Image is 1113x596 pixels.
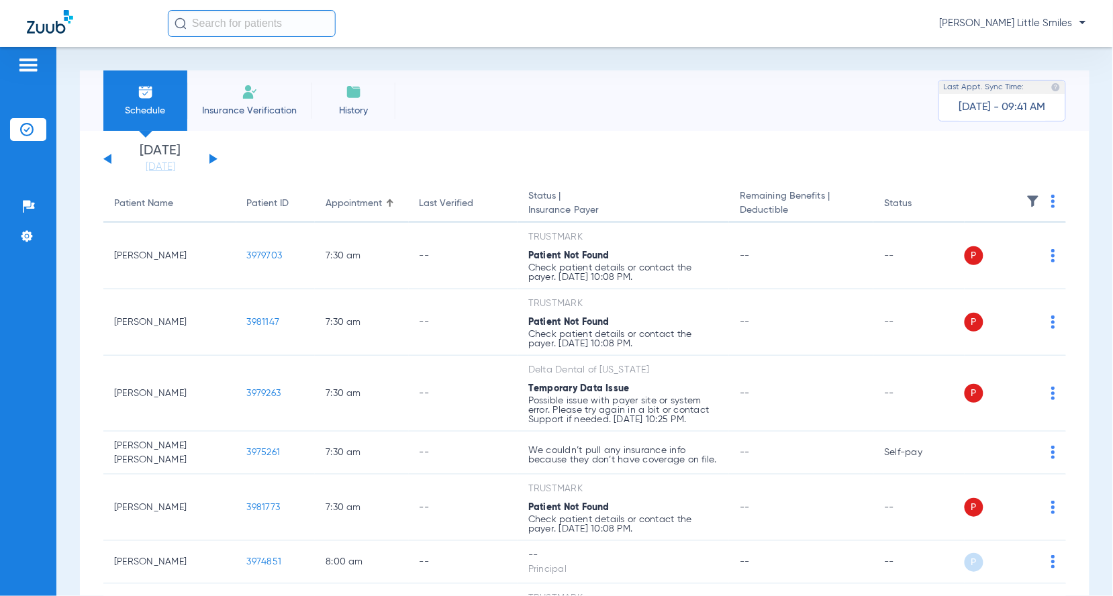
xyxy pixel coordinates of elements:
[114,197,173,211] div: Patient Name
[873,541,964,584] td: --
[528,562,718,577] div: Principal
[247,197,305,211] div: Patient ID
[409,356,518,432] td: --
[114,197,226,211] div: Patient Name
[528,384,630,393] span: Temporary Data Issue
[315,289,408,356] td: 7:30 AM
[322,104,385,117] span: History
[103,475,236,541] td: [PERSON_NAME]
[528,503,610,512] span: Patient Not Found
[1051,315,1055,329] img: group-dot-blue.svg
[409,541,518,584] td: --
[247,197,289,211] div: Patient ID
[1051,387,1055,400] img: group-dot-blue.svg
[873,475,964,541] td: --
[103,289,236,356] td: [PERSON_NAME]
[315,432,408,475] td: 7:30 AM
[17,57,39,73] img: hamburger-icon
[528,515,718,534] p: Check patient details or contact the payer. [DATE] 10:08 PM.
[740,317,750,327] span: --
[326,197,397,211] div: Appointment
[315,223,408,289] td: 7:30 AM
[315,356,408,432] td: 7:30 AM
[197,104,301,117] span: Insurance Verification
[315,475,408,541] td: 7:30 AM
[528,363,718,377] div: Delta Dental of [US_STATE]
[315,541,408,584] td: 8:00 AM
[528,330,718,348] p: Check patient details or contact the payer. [DATE] 10:08 PM.
[528,482,718,496] div: TRUSTMARK
[420,197,507,211] div: Last Verified
[409,289,518,356] td: --
[740,251,750,260] span: --
[740,203,863,217] span: Deductible
[740,557,750,566] span: --
[247,317,280,327] span: 3981147
[740,448,750,457] span: --
[959,101,1046,114] span: [DATE] - 09:41 AM
[528,203,718,217] span: Insurance Payer
[409,223,518,289] td: --
[873,432,964,475] td: Self-pay
[103,432,236,475] td: [PERSON_NAME] [PERSON_NAME]
[528,251,610,260] span: Patient Not Found
[729,185,873,223] th: Remaining Benefits |
[528,317,610,327] span: Patient Not Found
[1046,532,1113,596] iframe: Chat Widget
[740,503,750,512] span: --
[518,185,729,223] th: Status |
[175,17,187,30] img: Search Icon
[138,84,154,100] img: Schedule
[965,313,983,332] span: P
[1051,501,1055,514] img: group-dot-blue.svg
[326,197,382,211] div: Appointment
[120,144,201,174] li: [DATE]
[409,475,518,541] td: --
[346,84,362,100] img: History
[528,446,718,464] p: We couldn’t pull any insurance info because they don’t have coverage on file.
[247,251,283,260] span: 3979703
[120,160,201,174] a: [DATE]
[103,223,236,289] td: [PERSON_NAME]
[103,356,236,432] td: [PERSON_NAME]
[247,557,282,566] span: 3974851
[965,498,983,517] span: P
[247,448,281,457] span: 3975261
[1026,195,1040,208] img: filter.svg
[528,297,718,311] div: TRUSTMARK
[528,230,718,244] div: TRUSTMARK
[940,17,1086,30] span: [PERSON_NAME] Little Smiles
[1051,446,1055,459] img: group-dot-blue.svg
[168,10,336,37] input: Search for patients
[944,81,1024,94] span: Last Appt. Sync Time:
[873,356,964,432] td: --
[247,389,281,398] span: 3979263
[113,104,177,117] span: Schedule
[420,197,474,211] div: Last Verified
[965,384,983,403] span: P
[1051,195,1055,208] img: group-dot-blue.svg
[873,289,964,356] td: --
[103,541,236,584] td: [PERSON_NAME]
[740,389,750,398] span: --
[873,185,964,223] th: Status
[27,10,73,34] img: Zuub Logo
[1051,249,1055,262] img: group-dot-blue.svg
[528,396,718,424] p: Possible issue with payer site or system error. Please try again in a bit or contact Support if n...
[965,246,983,265] span: P
[528,263,718,282] p: Check patient details or contact the payer. [DATE] 10:08 PM.
[247,503,281,512] span: 3981773
[965,553,983,572] span: P
[528,548,718,562] div: --
[242,84,258,100] img: Manual Insurance Verification
[1051,83,1061,92] img: last sync help info
[409,432,518,475] td: --
[873,223,964,289] td: --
